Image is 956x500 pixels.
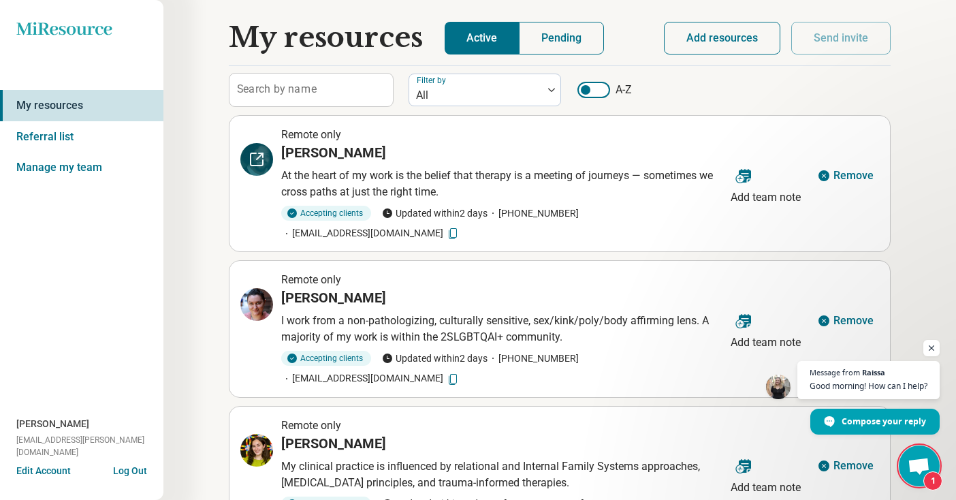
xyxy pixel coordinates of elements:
[16,434,163,458] span: [EMAIL_ADDRESS][PERSON_NAME][DOMAIN_NAME]
[810,379,927,392] span: Good morning! How can I help?
[281,288,386,307] h3: [PERSON_NAME]
[812,450,879,482] button: Remove
[229,22,423,54] h1: My resources
[812,304,879,337] button: Remove
[281,419,341,432] span: Remote only
[281,226,460,240] span: [EMAIL_ADDRESS][DOMAIN_NAME]
[725,450,806,499] button: Add team note
[725,159,806,208] button: Add team note
[577,82,632,98] label: A-Z
[923,471,942,490] span: 1
[16,464,71,478] button: Edit Account
[791,22,891,54] button: Send invite
[281,128,341,141] span: Remote only
[810,369,860,376] span: Message from
[281,143,386,162] h3: [PERSON_NAME]
[16,417,89,431] span: [PERSON_NAME]
[281,458,725,491] p: My clinical practice is influenced by relational and Internal Family Systems approaches, [MEDICAL...
[113,464,147,475] button: Log Out
[488,206,579,221] span: [PHONE_NUMBER]
[237,84,317,95] label: Search by name
[382,351,488,366] span: Updated within 2 days
[281,206,371,221] div: Accepting clients
[281,371,460,386] span: [EMAIL_ADDRESS][DOMAIN_NAME]
[664,22,780,54] button: Add resources
[812,159,879,192] button: Remove
[445,22,519,54] button: Active
[519,22,604,54] button: Pending
[281,434,386,453] h3: [PERSON_NAME]
[281,273,341,286] span: Remote only
[899,446,940,486] div: Open chat
[725,304,806,354] button: Add team note
[842,409,926,433] span: Compose your reply
[281,313,725,345] p: I work from a non-pathologizing, culturally sensitive, sex/kink/poly/body affirming lens. A major...
[488,351,579,366] span: [PHONE_NUMBER]
[281,168,725,200] p: At the heart of my work is the belief that therapy is a meeting of journeys — sometimes we cross ...
[281,351,371,366] div: Accepting clients
[382,206,488,221] span: Updated within 2 days
[862,369,885,376] span: Raissa
[417,76,449,85] label: Filter by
